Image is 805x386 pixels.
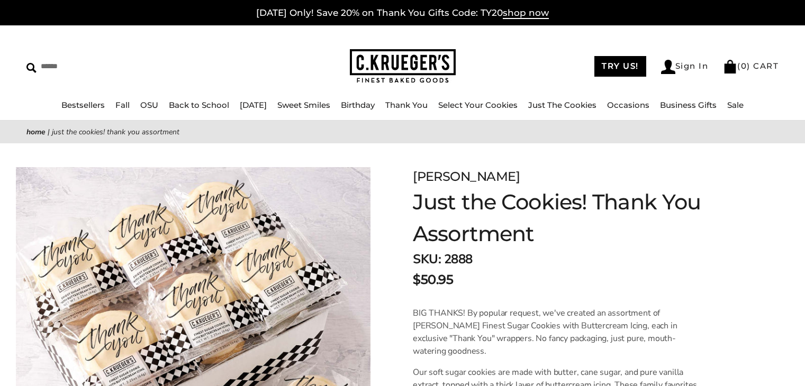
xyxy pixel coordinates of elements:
[413,270,453,289] span: $50.95
[26,63,37,73] img: Search
[503,7,549,19] span: shop now
[723,61,779,71] a: (0) CART
[528,100,596,110] a: Just The Cookies
[413,307,702,357] p: BIG THANKS! By popular request, we've created an assortment of [PERSON_NAME] Finest Sugar Cookies...
[413,186,750,250] h1: Just the Cookies! Thank You Assortment
[48,127,50,137] span: |
[727,100,744,110] a: Sale
[256,7,549,19] a: [DATE] Only! Save 20% on Thank You Gifts Code: TY20shop now
[140,100,158,110] a: OSU
[240,100,267,110] a: [DATE]
[26,58,205,75] input: Search
[413,251,441,268] strong: SKU:
[660,100,717,110] a: Business Gifts
[413,167,750,186] div: [PERSON_NAME]
[661,60,709,74] a: Sign In
[115,100,130,110] a: Fall
[350,49,456,84] img: C.KRUEGER'S
[277,100,330,110] a: Sweet Smiles
[61,100,105,110] a: Bestsellers
[169,100,229,110] a: Back to School
[723,60,737,73] img: Bag
[661,60,675,74] img: Account
[607,100,649,110] a: Occasions
[444,251,473,268] span: 2888
[26,126,779,138] nav: breadcrumbs
[341,100,375,110] a: Birthday
[438,100,518,110] a: Select Your Cookies
[594,56,646,77] a: TRY US!
[385,100,428,110] a: Thank You
[26,127,46,137] a: Home
[52,127,179,137] span: Just the Cookies! Thank You Assortment
[741,61,747,71] span: 0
